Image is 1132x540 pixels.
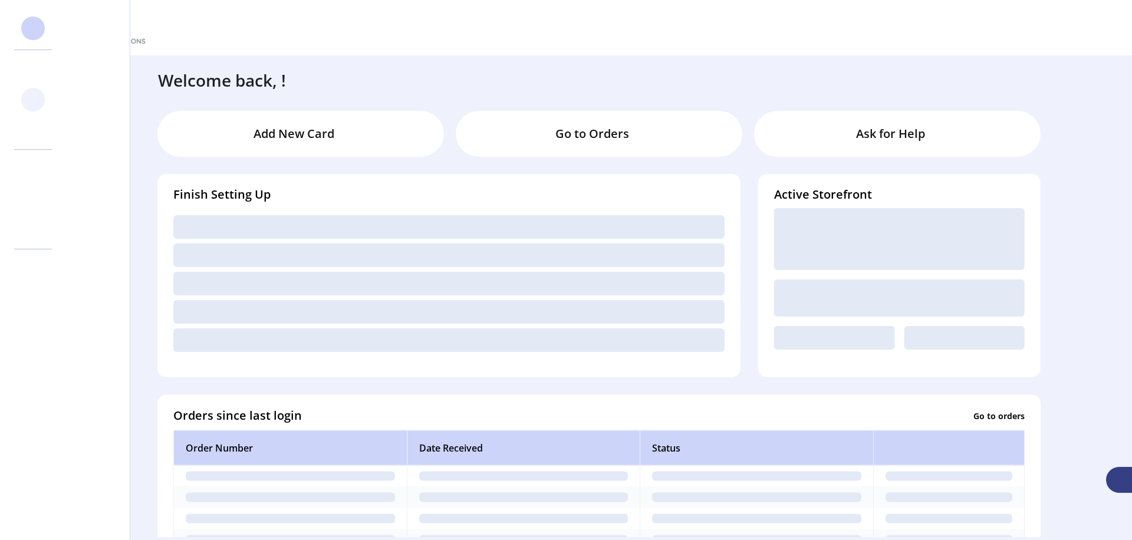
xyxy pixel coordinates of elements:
th: Order Number [173,430,407,466]
p: Go to orders [973,409,1025,422]
p: Go to Orders [555,125,629,143]
h4: Orders since last login [173,407,302,424]
h3: Welcome back, ! [158,68,286,93]
p: Add New Card [254,125,334,143]
h4: Finish Setting Up [173,186,725,203]
th: Status [640,430,873,466]
p: Ask for Help [856,125,925,143]
th: Date Received [407,430,640,466]
button: menu [1037,18,1056,37]
h4: Active Storefront [774,186,1025,203]
button: Publisher Panel [1078,18,1097,37]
